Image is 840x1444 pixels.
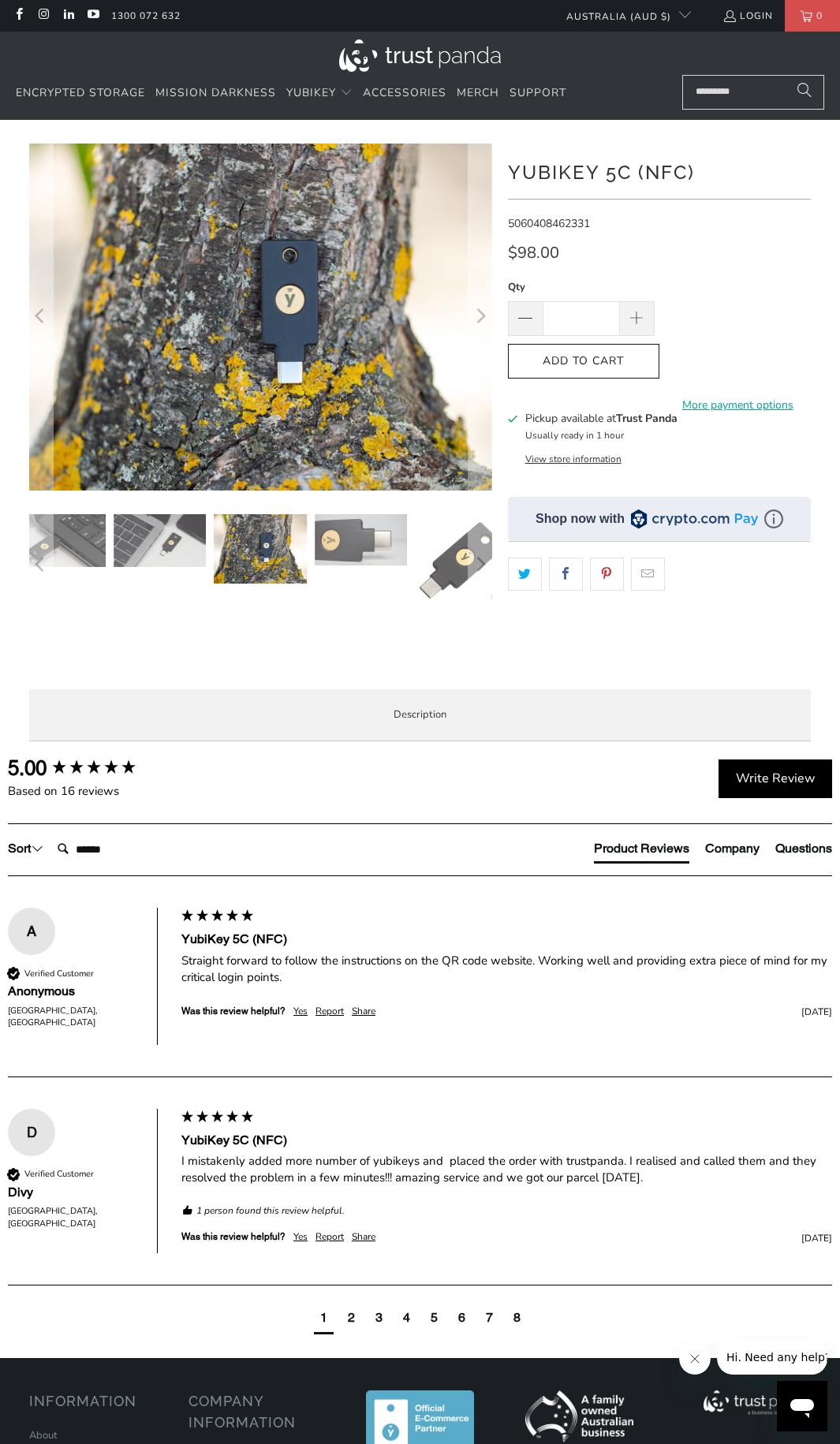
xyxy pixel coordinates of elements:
div: page7 [486,1309,493,1326]
div: Questions [775,840,832,857]
div: YubiKey 5C (NFC) [181,1132,832,1149]
div: Share [352,1005,375,1018]
div: page5 [424,1305,444,1334]
a: Share this on Facebook [549,558,583,591]
span: Support [510,85,566,100]
a: About [29,1428,58,1442]
img: YubiKey 5C (NFC) - Trust Panda [315,514,407,565]
div: Overall product rating out of 5: 5.00 [8,754,174,782]
div: [GEOGRAPHIC_DATA], [GEOGRAPHIC_DATA] [8,1005,141,1029]
div: page4 [397,1305,416,1334]
small: Usually ready in 1 hour [525,429,624,442]
button: Add to Cart [508,344,659,379]
div: Divy [8,1184,141,1201]
span: Hi. Need any help? [9,11,114,24]
div: [DATE] [383,1006,832,1019]
span: Mission Darkness [155,85,276,100]
div: Shop now with [536,510,625,528]
a: Trust Panda Australia on LinkedIn [62,9,75,22]
div: D [8,1121,55,1144]
button: Previous [28,514,54,614]
div: Based on 16 reviews [8,783,174,800]
div: [DATE] [383,1232,832,1245]
span: Encrypted Storage [16,85,145,100]
div: page2 [348,1309,355,1326]
div: Reviews Tabs [594,840,832,871]
div: A [8,920,55,943]
span: 5060408462331 [508,216,590,231]
iframe: Button to launch messaging window [777,1381,827,1431]
button: Previous [28,144,54,491]
iframe: Message from company [717,1340,827,1375]
div: Straight forward to follow the instructions on the QR code website. Working well and providing ex... [181,953,832,986]
input: Search... [682,75,824,110]
div: Report [315,1230,344,1244]
div: current page1 [314,1305,334,1334]
div: page1 [320,1309,327,1326]
a: More payment options [664,397,811,414]
iframe: Reviews Widget [508,618,812,670]
a: Email this to a friend [631,558,665,591]
div: page8 [507,1305,527,1334]
img: YubiKey 5C (NFC) - Trust Panda [214,514,306,584]
button: Next [468,144,493,491]
div: Yes [293,1005,308,1018]
label: Search: [50,833,51,834]
div: Anonymous [8,983,141,1000]
a: Share this on Twitter [508,558,542,591]
div: page2 [342,1305,361,1334]
div: 5 star rating [180,1109,255,1128]
img: YubiKey 5C (NFC) - Trust Panda [13,514,106,566]
button: Search [785,75,824,110]
a: Trust Panda Australia on Facebook [12,9,25,22]
a: 1300 072 632 [111,7,181,24]
nav: Translation missing: en.navigation.header.main_nav [16,75,566,112]
a: YubiKey 5C (NFC) - Trust Panda [29,144,492,491]
div: Verified Customer [24,968,94,979]
div: page5 [431,1309,438,1326]
div: page8 [513,1309,521,1326]
div: Verified Customer [24,1168,94,1180]
div: Company [705,840,760,857]
a: Trust Panda Australia on YouTube [86,9,99,22]
div: Yes [293,1230,308,1244]
div: page3 [375,1309,383,1326]
img: YubiKey 5C (NFC) - Trust Panda [415,514,507,606]
div: YubiKey 5C (NFC) [181,931,832,948]
span: Add to Cart [525,355,643,368]
b: Trust Panda [616,411,678,426]
div: page3 [369,1305,389,1334]
span: Accessories [363,85,446,100]
a: Accessories [363,75,446,112]
div: I mistakenly added more number of yubikeys and placed the order with trustpanda. I realised and c... [181,1153,832,1186]
div: page4 [403,1309,410,1326]
div: Was this review helpful? [181,1230,286,1244]
span: $98.00 [508,242,559,263]
a: Merch [457,75,499,112]
div: [GEOGRAPHIC_DATA], [GEOGRAPHIC_DATA] [8,1205,141,1229]
div: Write Review [719,759,832,799]
div: page6 [452,1305,472,1334]
div: 5 star rating [180,908,255,927]
div: Product Reviews [594,840,689,857]
input: Search [51,834,177,865]
button: View store information [525,453,622,465]
h1: YubiKey 5C (NFC) [508,155,812,187]
div: page7 [480,1305,499,1334]
div: Share [352,1230,375,1244]
div: Sort [8,840,43,857]
div: 5.00 [8,754,47,782]
div: Was this review helpful? [181,1005,286,1018]
img: YubiKey 5C (NFC) - Trust Panda [114,514,206,566]
label: Qty [508,278,655,296]
label: Description [29,689,812,742]
h3: Pickup available at [525,410,678,427]
button: Next [468,514,493,614]
img: Trust Panda Australia [339,39,501,72]
a: Encrypted Storage [16,75,145,112]
em: 1 person found this review helpful. [196,1204,345,1218]
summary: YubiKey [286,75,353,112]
iframe: Close message [679,1343,711,1375]
span: Merch [457,85,499,100]
a: Trust Panda Australia on Instagram [36,9,50,22]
